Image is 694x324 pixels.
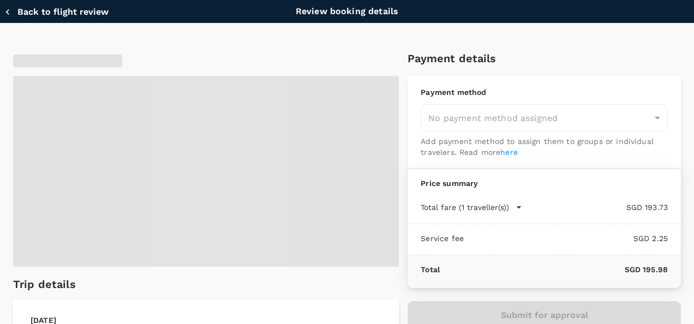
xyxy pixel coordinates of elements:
[421,178,668,189] p: Price summary
[522,202,668,213] p: SGD 193.73
[421,264,440,275] p: Total
[421,104,668,131] div: No payment method assigned
[408,50,681,67] h6: Payment details
[296,5,398,18] p: Review booking details
[464,233,668,244] p: SGD 2.25
[4,7,109,17] button: Back to flight review
[13,275,76,293] h6: Trip details
[421,233,464,244] p: Service fee
[421,202,522,213] button: Total fare (1 traveller(s))
[421,136,668,158] p: Add payment method to assign them to groups or individual travelers. Read more
[500,148,518,157] a: here
[421,87,668,98] p: Payment method
[421,202,509,213] p: Total fare (1 traveller(s))
[440,264,668,275] p: SGD 195.98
